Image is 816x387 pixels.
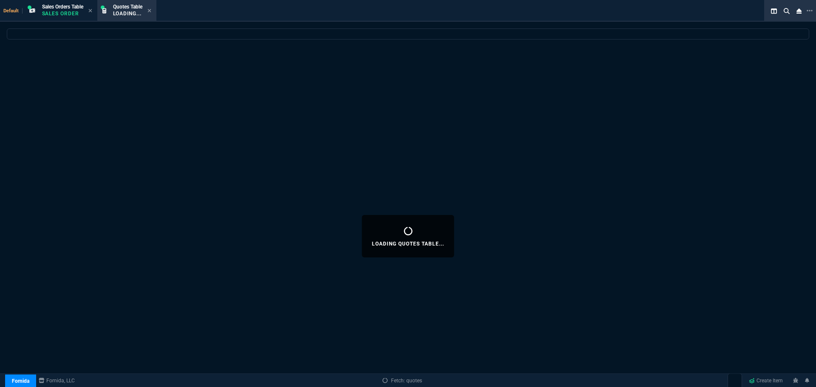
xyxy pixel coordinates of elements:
[768,6,780,16] nx-icon: Split Panels
[382,377,422,384] a: Fetch: quotes
[147,8,151,14] nx-icon: Close Tab
[88,8,92,14] nx-icon: Close Tab
[3,8,23,14] span: Default
[793,6,805,16] nx-icon: Close Workbench
[807,7,813,15] nx-icon: Open New Tab
[36,377,77,384] a: msbcCompanyName
[372,240,444,247] p: Loading Quotes Table...
[745,374,786,387] a: Create Item
[780,6,793,16] nx-icon: Search
[113,10,142,17] p: Loading...
[113,4,142,10] span: Quotes Table
[42,10,83,17] p: Sales Order
[42,4,83,10] span: Sales Orders Table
